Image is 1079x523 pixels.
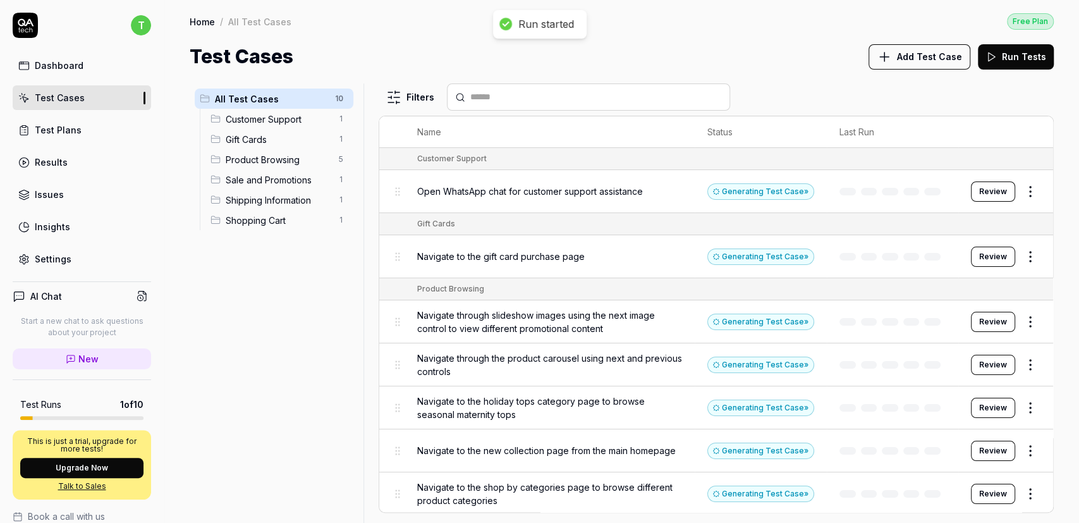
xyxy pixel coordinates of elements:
a: Generating Test Case» [707,402,814,413]
button: Review [971,247,1015,267]
tr: Navigate to the gift card purchase pageGenerating Test Case»Review [379,235,1053,278]
tr: Navigate to the shop by categories page to browse different product categoriesGenerating Test Cas... [379,472,1053,515]
div: Generating Test Case » [707,183,814,200]
div: / [220,15,223,28]
button: Add Test Case [869,44,970,70]
div: Settings [35,252,71,266]
a: Home [190,15,215,28]
a: New [13,348,151,369]
span: t [131,15,151,35]
span: Open WhatsApp chat for customer support assistance [417,185,643,198]
span: Sale and Promotions [226,173,331,187]
button: Generating Test Case» [707,249,814,265]
span: Navigate to the gift card purchase page [417,250,585,263]
th: Status [695,116,827,148]
div: Insights [35,220,70,233]
span: All Test Cases [215,92,327,106]
tr: Navigate to the holiday tops category page to browse seasonal maternity topsGenerating Test Case»... [379,386,1053,429]
div: Drag to reorderGift Cards1 [205,129,353,149]
div: Generating Test Case » [707,400,814,416]
button: Review [971,182,1015,202]
div: Test Cases [35,91,85,104]
button: Run Tests [978,44,1054,70]
div: Drag to reorderSale and Promotions1 [205,169,353,190]
span: Navigate to the holiday tops category page to browse seasonal maternity tops [417,395,682,421]
p: This is just a trial, upgrade for more tests! [20,438,143,453]
button: Review [971,441,1015,461]
div: Drag to reorderCustomer Support1 [205,109,353,129]
span: 10 [330,91,348,106]
div: Drag to reorderShopping Cart1 [205,210,353,230]
div: Generating Test Case » [707,249,814,265]
div: Customer Support [417,153,487,164]
button: Filters [379,85,442,110]
h4: AI Chat [30,290,62,303]
span: Navigate through slideshow images using the next image control to view different promotional content [417,309,682,335]
button: Generating Test Case» [707,357,814,373]
button: Upgrade Now [20,458,143,478]
a: Dashboard [13,53,151,78]
span: 1 [333,132,348,147]
span: Navigate to the new collection page from the main homepage [417,444,676,457]
div: Issues [35,188,64,201]
span: Shipping Information [226,194,331,207]
span: 1 of 10 [120,398,143,411]
span: Gift Cards [226,133,331,146]
p: Start a new chat to ask questions about your project [13,316,151,338]
div: Results [35,156,68,169]
a: Results [13,150,151,175]
button: Generating Test Case» [707,400,814,416]
tr: Navigate through slideshow images using the next image control to view different promotional cont... [379,300,1053,343]
a: Generating Test Case» [707,186,814,197]
div: Generating Test Case » [707,486,814,502]
button: Free Plan [1007,13,1054,30]
a: Book a call with us [13,510,151,523]
span: Book a call with us [28,510,105,523]
span: Shopping Cart [226,214,331,227]
a: Generating Test Case» [707,445,814,456]
a: Generating Test Case» [707,359,814,370]
a: Talk to Sales [20,481,143,492]
button: t [131,13,151,38]
h1: Test Cases [190,42,293,71]
span: New [78,352,99,366]
button: Generating Test Case» [707,314,814,330]
span: Add Test Case [897,50,962,63]
a: Generating Test Case» [707,316,814,327]
button: Review [971,312,1015,332]
span: 1 [333,111,348,126]
span: Customer Support [226,113,331,126]
button: Generating Test Case» [707,486,814,502]
div: Drag to reorderProduct Browsing5 [205,149,353,169]
div: Product Browsing [417,283,484,295]
button: Generating Test Case» [707,443,814,459]
span: 1 [333,212,348,228]
div: All Test Cases [228,15,291,28]
button: Review [971,355,1015,375]
th: Name [405,116,695,148]
div: Drag to reorderShipping Information1 [205,190,353,210]
button: Review [971,484,1015,504]
div: Dashboard [35,59,83,72]
button: Review [971,398,1015,418]
div: Generating Test Case » [707,443,814,459]
a: Generating Test Case» [707,251,814,262]
div: Gift Cards [417,218,455,230]
a: Test Plans [13,118,151,142]
button: Generating Test Case» [707,183,814,200]
a: Issues [13,182,151,207]
a: Test Cases [13,85,151,110]
span: Navigate through the product carousel using next and previous controls [417,352,682,378]
span: Product Browsing [226,153,331,166]
tr: Navigate through the product carousel using next and previous controlsGenerating Test Case»Review [379,343,1053,386]
div: Test Plans [35,123,82,137]
div: Generating Test Case » [707,314,814,330]
span: Navigate to the shop by categories page to browse different product categories [417,481,682,507]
